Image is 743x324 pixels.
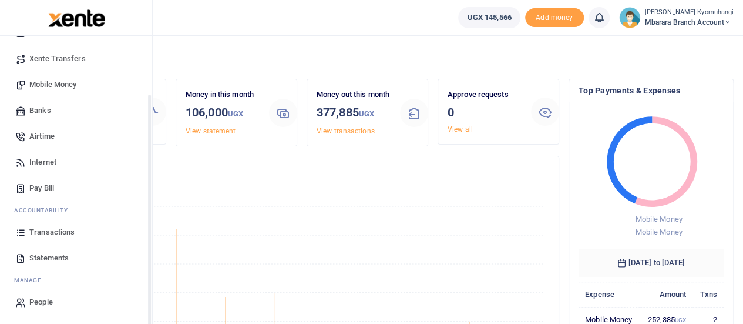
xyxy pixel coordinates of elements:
span: UGX 145,566 [467,12,511,24]
small: UGX [359,109,374,118]
span: Add money [525,8,584,28]
span: Mobile Money [635,228,682,236]
a: profile-user [PERSON_NAME] Kyomuhangi Mbarara Branch account [619,7,734,28]
p: Approve requests [448,89,522,101]
h4: Transactions Overview [55,161,549,174]
img: logo-large [48,9,105,27]
h4: Hello [PERSON_NAME] [45,51,734,64]
p: Money out this month [317,89,391,101]
a: UGX 145,566 [458,7,520,28]
span: Mobile Money [635,215,682,223]
small: UGX [675,317,686,323]
h3: 0 [448,103,522,121]
li: Wallet ballance [453,7,525,28]
span: Mbarara Branch account [645,17,734,28]
h3: 106,000 [186,103,260,123]
h6: [DATE] to [DATE] [579,249,724,277]
a: logo-small logo-large logo-large [47,13,105,22]
small: [PERSON_NAME] Kyomuhangi [645,8,734,18]
small: UGX [228,109,243,118]
th: Amount [640,282,692,307]
th: Expense [579,282,640,307]
img: profile-user [619,7,640,28]
th: Txns [692,282,724,307]
a: View statement [186,127,236,135]
li: Toup your wallet [525,8,584,28]
p: Money in this month [186,89,260,101]
h4: Top Payments & Expenses [579,84,724,97]
a: View all [448,125,473,133]
a: View transactions [317,127,375,135]
h3: 377,885 [317,103,391,123]
a: Add money [525,12,584,21]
